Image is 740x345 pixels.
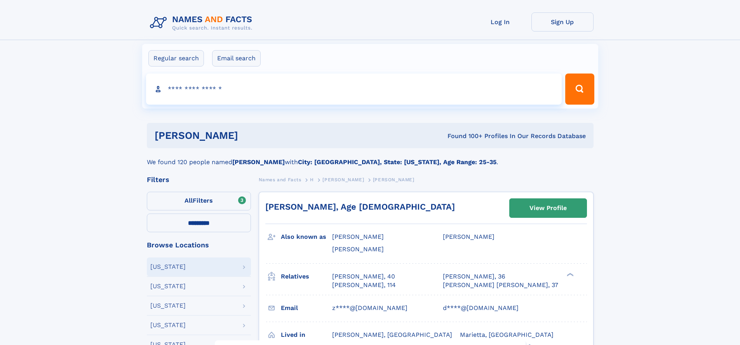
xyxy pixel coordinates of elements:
h3: Lived in [281,328,332,341]
a: Log In [469,12,531,32]
h1: [PERSON_NAME] [155,131,343,140]
label: Regular search [148,50,204,67]
h3: Email [281,301,332,315]
h3: Relatives [281,270,332,283]
input: search input [146,74,562,105]
h3: Also known as [281,230,332,243]
label: Filters [147,192,251,210]
a: [PERSON_NAME], 36 [443,272,505,281]
b: [PERSON_NAME] [232,158,285,166]
div: View Profile [529,199,567,217]
div: [US_STATE] [150,303,186,309]
div: Found 100+ Profiles In Our Records Database [343,132,586,140]
button: Search Button [565,74,594,105]
span: Marietta, [GEOGRAPHIC_DATA] [460,331,554,338]
div: We found 120 people named with . [147,148,594,167]
span: [PERSON_NAME] [322,177,364,182]
span: [PERSON_NAME], [GEOGRAPHIC_DATA] [332,331,452,338]
a: [PERSON_NAME], 40 [332,272,395,281]
div: [US_STATE] [150,283,186,289]
a: [PERSON_NAME], 114 [332,281,396,289]
span: [PERSON_NAME] [332,233,384,240]
a: Names and Facts [259,175,301,184]
a: H [310,175,314,184]
span: [PERSON_NAME] [373,177,414,182]
img: Logo Names and Facts [147,12,259,33]
div: [US_STATE] [150,322,186,328]
a: View Profile [510,199,587,217]
span: [PERSON_NAME] [332,245,384,253]
div: Browse Locations [147,242,251,249]
div: [US_STATE] [150,264,186,270]
a: [PERSON_NAME] [PERSON_NAME], 37 [443,281,558,289]
span: All [185,197,193,204]
a: [PERSON_NAME] [322,175,364,184]
span: H [310,177,314,182]
a: Sign Up [531,12,594,32]
b: City: [GEOGRAPHIC_DATA], State: [US_STATE], Age Range: 25-35 [298,158,496,166]
span: [PERSON_NAME] [443,233,494,240]
label: Email search [212,50,261,67]
div: Filters [147,176,251,183]
a: [PERSON_NAME], Age [DEMOGRAPHIC_DATA] [265,202,455,212]
div: ❯ [565,272,574,277]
